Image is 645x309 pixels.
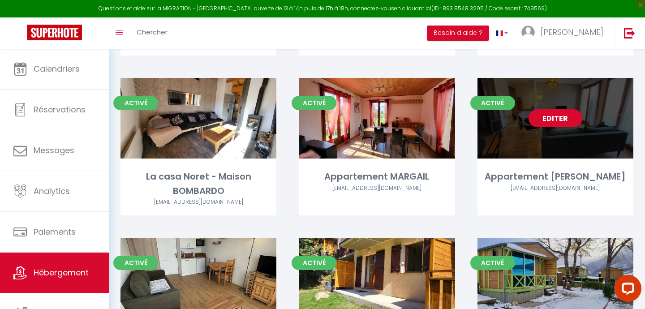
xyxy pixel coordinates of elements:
[477,170,633,184] div: Appartement [PERSON_NAME]
[137,27,168,37] span: Chercher
[477,184,633,193] div: Airbnb
[120,170,276,198] div: La casa Noret - Maison BOMBARDO
[27,25,82,40] img: Super Booking
[624,27,635,39] img: logout
[34,63,80,74] span: Calendriers
[299,170,455,184] div: Appartement MARGAIL
[470,256,515,270] span: Activé
[350,269,404,287] a: Editer
[350,109,404,127] a: Editer
[172,269,225,287] a: Editer
[427,26,489,41] button: Besoin d'aide ?
[120,198,276,206] div: Airbnb
[113,96,158,110] span: Activé
[529,109,582,127] a: Editer
[113,256,158,270] span: Activé
[521,26,535,39] img: ...
[292,256,336,270] span: Activé
[470,96,515,110] span: Activé
[34,267,89,278] span: Hébergement
[130,17,174,49] a: Chercher
[172,109,225,127] a: Editer
[607,271,645,309] iframe: LiveChat chat widget
[34,104,86,115] span: Réservations
[541,26,603,38] span: [PERSON_NAME]
[34,226,76,237] span: Paiements
[299,184,455,193] div: Airbnb
[34,185,70,197] span: Analytics
[394,4,431,12] a: en cliquant ici
[529,269,582,287] a: Editer
[292,96,336,110] span: Activé
[34,145,74,156] span: Messages
[515,17,615,49] a: ... [PERSON_NAME]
